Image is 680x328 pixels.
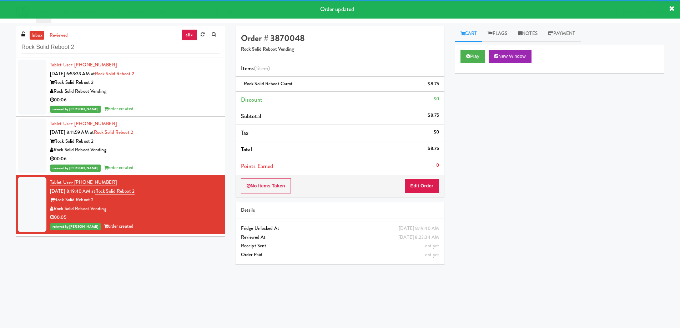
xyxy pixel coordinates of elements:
[241,47,439,52] h5: Rock Solid Reboot Vending
[460,50,485,63] button: Play
[241,233,439,242] div: Reviewed At
[254,64,270,72] span: (1 )
[50,106,101,113] span: reviewed by [PERSON_NAME]
[241,178,291,193] button: No Items Taken
[48,31,70,40] a: reviewed
[72,61,117,68] span: · [PHONE_NUMBER]
[50,196,220,205] div: Rock Solid Reboot 2
[21,41,220,54] input: Search vision orders
[241,112,261,120] span: Subtotal
[428,144,439,153] div: $8.75
[241,145,252,153] span: Total
[50,205,220,213] div: Rock Solid Reboot Vending
[50,188,95,195] span: [DATE] 8:19:40 AM at
[513,26,543,42] a: Notes
[241,251,439,259] div: Order Paid
[489,50,532,63] button: New Window
[94,129,133,136] a: Rock Solid Reboot 2
[104,223,134,229] span: order created
[241,64,270,72] span: Items
[95,188,135,195] a: Rock Solid Reboot 2
[50,179,117,186] a: Tablet User· [PHONE_NUMBER]
[50,146,220,155] div: Rock Solid Reboot Vending
[104,164,134,171] span: order created
[50,78,220,87] div: Rock Solid Reboot 2
[404,178,439,193] button: Edit Order
[241,96,262,104] span: Discount
[399,224,439,233] div: [DATE] 8:19:40 AM
[72,120,117,127] span: · [PHONE_NUMBER]
[50,213,220,222] div: 00:05
[241,34,439,43] h4: Order # 3870048
[455,26,483,42] a: Cart
[50,155,220,163] div: 00:06
[50,165,101,172] span: reviewed by [PERSON_NAME]
[398,233,439,242] div: [DATE] 8:23:34 AM
[482,26,513,42] a: Flags
[50,87,220,96] div: Rock Solid Reboot Vending
[241,206,439,215] div: Details
[434,95,439,104] div: $0
[428,111,439,120] div: $8.75
[241,224,439,233] div: Fridge Unlocked At
[16,175,225,234] li: Tablet User· [PHONE_NUMBER][DATE] 8:19:40 AM atRock Solid Reboot 2Rock Solid Reboot 2Rock Solid R...
[50,96,220,105] div: 00:06
[241,162,273,170] span: Points Earned
[50,120,117,127] a: Tablet User· [PHONE_NUMBER]
[436,161,439,170] div: 0
[428,80,439,89] div: $8.75
[244,80,293,87] span: Rock Solid Reboot Carrot
[50,137,220,146] div: Rock Solid Reboot 2
[241,242,439,251] div: Receipt Sent
[543,26,581,42] a: Payment
[258,64,268,72] ng-pluralize: item
[95,70,134,77] a: Rock Solid Reboot 2
[425,251,439,258] span: not yet
[72,179,117,186] span: · [PHONE_NUMBER]
[241,129,248,137] span: Tax
[30,31,44,40] a: inbox
[425,242,439,249] span: not yet
[16,117,225,176] li: Tablet User· [PHONE_NUMBER][DATE] 8:11:59 AM atRock Solid Reboot 2Rock Solid Reboot 2Rock Solid R...
[50,129,94,136] span: [DATE] 8:11:59 AM at
[320,5,354,13] span: Order updated
[16,58,225,117] li: Tablet User· [PHONE_NUMBER][DATE] 6:53:33 AM atRock Solid Reboot 2Rock Solid Reboot 2Rock Solid R...
[182,29,197,41] a: all
[50,70,95,77] span: [DATE] 6:53:33 AM at
[434,128,439,137] div: $0
[50,61,117,68] a: Tablet User· [PHONE_NUMBER]
[50,223,101,230] span: reviewed by [PERSON_NAME]
[104,105,134,112] span: order created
